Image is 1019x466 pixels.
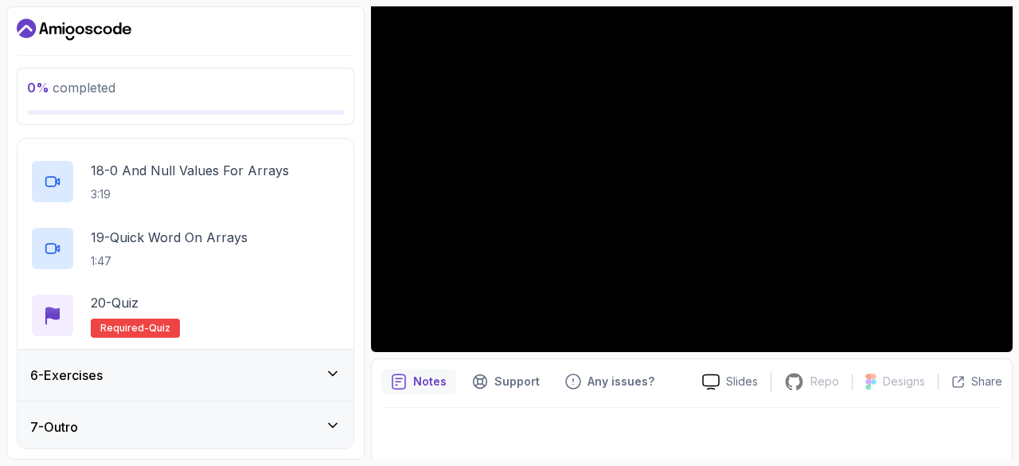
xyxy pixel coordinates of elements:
h3: 6 - Exercises [30,366,103,385]
p: Notes [413,374,447,390]
button: 7-Outro [18,401,353,452]
p: Share [971,374,1002,390]
button: 19-Quick Word On Arrays1:47 [30,226,341,271]
button: Support button [463,369,549,394]
button: notes button [381,369,456,394]
p: 19 - Quick Word On Arrays [91,228,248,247]
button: 6-Exercises [18,350,353,401]
a: Dashboard [17,17,131,42]
span: completed [27,80,115,96]
button: 18-0 And Null Values For Arrays3:19 [30,159,341,204]
p: Repo [810,374,839,390]
p: Any issues? [588,374,654,390]
p: 18 - 0 And Null Values For Arrays [91,161,289,180]
a: Slides [689,374,771,390]
h3: 7 - Outro [30,417,78,437]
p: 3:19 [91,186,289,202]
span: quiz [149,322,170,335]
p: 20 - Quiz [91,293,139,312]
span: Required- [100,322,149,335]
p: 1:47 [91,253,248,269]
button: Share [938,374,1002,390]
span: 0 % [27,80,49,96]
button: 20-QuizRequired-quiz [30,293,341,338]
p: Slides [726,374,758,390]
p: Support [494,374,540,390]
p: Designs [883,374,925,390]
button: Feedback button [556,369,664,394]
